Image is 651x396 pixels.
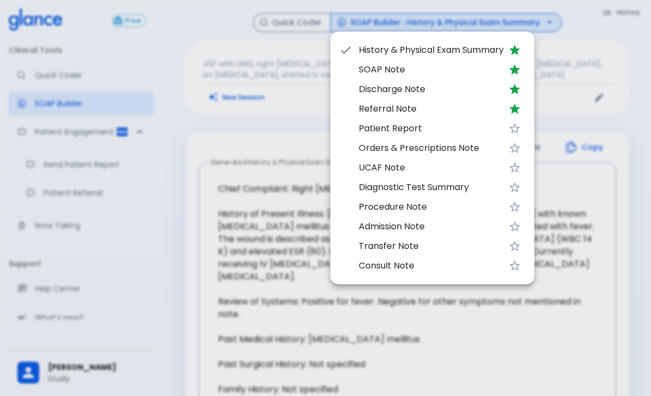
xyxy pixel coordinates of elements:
[504,59,526,81] button: Unfavorite
[504,216,526,237] button: Favorite
[359,259,504,272] span: Consult Note
[504,78,526,100] button: Unfavorite
[359,122,504,135] span: Patient Report
[359,44,504,57] span: History & Physical Exam Summary
[359,200,504,214] span: Procedure Note
[359,83,504,96] span: Discharge Note
[359,102,504,115] span: Referral Note
[504,196,526,218] button: Favorite
[359,220,504,233] span: Admission Note
[504,157,526,179] button: Favorite
[359,240,504,253] span: Transfer Note
[504,235,526,257] button: Favorite
[504,118,526,139] button: Favorite
[504,39,526,61] button: Unfavorite
[504,98,526,120] button: Unfavorite
[504,176,526,198] button: Favorite
[359,161,504,174] span: UCAF Note
[359,142,504,155] span: Orders & Prescriptions Note
[359,63,504,76] span: SOAP Note
[504,255,526,277] button: Favorite
[504,137,526,159] button: Favorite
[359,181,504,194] span: Diagnostic Test Summary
